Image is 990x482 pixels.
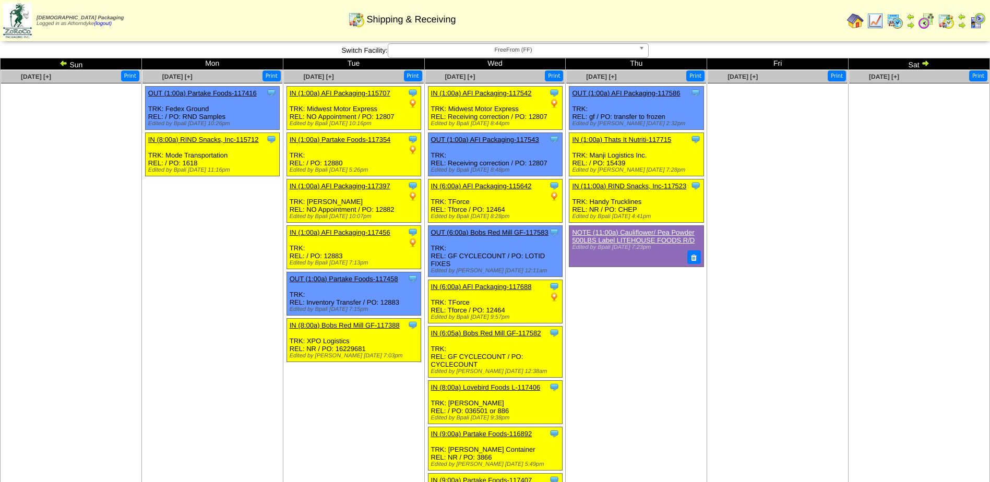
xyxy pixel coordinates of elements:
[408,180,418,191] img: Tooltip
[569,133,703,176] div: TRK: Manji Logistics Inc. REL: / PO: 15439
[290,167,421,173] div: Edited by Bpali [DATE] 5:26pm
[428,381,562,424] div: TRK: [PERSON_NAME] REL: / PO: 036501 or 886
[408,144,418,155] img: PO
[424,58,566,70] td: Wed
[431,314,562,320] div: Edited by Bpali [DATE] 9:57pm
[958,21,966,29] img: arrowright.gif
[37,15,124,21] span: [DEMOGRAPHIC_DATA] Packaging
[290,321,400,329] a: IN (8:00a) Bobs Red Mill GF-117388
[572,244,698,250] div: Edited by Bpali [DATE] 7:23pm
[549,134,559,144] img: Tooltip
[727,73,758,80] a: [DATE] [+]
[392,44,635,56] span: FreeFrom (FF)
[366,14,456,25] span: Shipping & Receiving
[849,58,990,70] td: Sat
[887,13,903,29] img: calendarprod.gif
[569,87,703,130] div: TRK: REL: gf / PO: transfer to frozen
[408,134,418,144] img: Tooltip
[290,275,398,283] a: OUT (1:00a) Partake Foods-117458
[431,89,532,97] a: IN (1:00a) AFI Packaging-117542
[428,280,562,323] div: TRK: TForce REL: Tforce / PO: 12464
[586,73,616,80] a: [DATE] [+]
[906,21,915,29] img: arrowright.gif
[428,179,562,223] div: TRK: TForce REL: Tforce / PO: 12464
[94,21,112,27] a: (logout)
[431,228,548,236] a: OUT (6:00a) Bobs Red Mill GF-117583
[549,180,559,191] img: Tooltip
[287,133,421,176] div: TRK: REL: / PO: 12880
[938,13,955,29] img: calendarinout.gif
[431,415,562,421] div: Edited by Bpali [DATE] 9:38pm
[431,213,562,220] div: Edited by Bpali [DATE] 8:28pm
[969,70,987,81] button: Print
[431,461,562,467] div: Edited by [PERSON_NAME] [DATE] 5:49pm
[431,268,562,274] div: Edited by [PERSON_NAME] [DATE] 12:11am
[687,250,701,264] button: Delete Note
[148,167,279,173] div: Edited by Bpali [DATE] 11:16pm
[404,70,422,81] button: Print
[21,73,51,80] a: [DATE] [+]
[290,260,421,266] div: Edited by Bpali [DATE] 7:13pm
[686,70,705,81] button: Print
[287,226,421,269] div: TRK: REL: / PO: 12883
[867,13,884,29] img: line_graph.gif
[431,121,562,127] div: Edited by Bpali [DATE] 8:44pm
[59,59,68,67] img: arrowleft.gif
[428,133,562,176] div: TRK: REL: Receiving correction / PO: 12807
[572,121,703,127] div: Edited by [PERSON_NAME] [DATE] 2:32pm
[549,281,559,292] img: Tooltip
[847,13,864,29] img: home.gif
[263,70,281,81] button: Print
[290,306,421,312] div: Edited by Bpali [DATE] 7:15pm
[569,179,703,223] div: TRK: Handy Trucklines REL: NR / PO: CHEP
[162,73,193,80] span: [DATE] [+]
[431,283,532,291] a: IN (6:00a) AFI Packaging-117688
[290,213,421,220] div: Edited by Bpali [DATE] 10:07pm
[572,167,703,173] div: Edited by [PERSON_NAME] [DATE] 7:28pm
[266,134,277,144] img: Tooltip
[290,182,390,190] a: IN (1:00a) AFI Packaging-117397
[431,383,541,391] a: IN (8:00a) Lovebird Foods L-117406
[428,327,562,378] div: TRK: REL: GF CYCLECOUNT / PO: CYCLECOUNT
[549,428,559,439] img: Tooltip
[690,180,701,191] img: Tooltip
[408,88,418,98] img: Tooltip
[290,353,421,359] div: Edited by [PERSON_NAME] [DATE] 7:03pm
[287,179,421,223] div: TRK: [PERSON_NAME] REL: NO Appointment / PO: 12882
[408,98,418,109] img: PO
[572,182,686,190] a: IN (11:00a) RIND Snacks, Inc-117523
[408,237,418,248] img: PO
[290,228,390,236] a: IN (1:00a) AFI Packaging-117456
[290,136,391,143] a: IN (1:00a) Partake Foods-117354
[566,58,707,70] td: Thu
[572,136,671,143] a: IN (1:00a) Thats It Nutriti-117715
[431,368,562,375] div: Edited by [PERSON_NAME] [DATE] 12:38am
[690,134,701,144] img: Tooltip
[869,73,899,80] a: [DATE] [+]
[572,228,695,244] a: NOTE (11:00a) Cauliflower/ Pea Powder 500LBS Label LITEHOUSE FOODS R/D
[145,87,279,130] div: TRK: Fedex Ground REL: / PO: RND Samples
[431,329,541,337] a: IN (6:05a) Bobs Red Mill GF-117582
[431,430,532,438] a: IN (9:00a) Partake Foods-116892
[906,13,915,21] img: arrowleft.gif
[283,58,424,70] td: Tue
[287,87,421,130] div: TRK: Midwest Motor Express REL: NO Appointment / PO: 12807
[428,427,562,471] div: TRK: [PERSON_NAME] Container REL: NR / PO: 3866
[428,87,562,130] div: TRK: Midwest Motor Express REL: Receiving correction / PO: 12807
[287,319,421,362] div: TRK: XPO Logistics REL: NR / PO: 16229681
[287,272,421,316] div: TRK: REL: Inventory Transfer / PO: 12883
[431,167,562,173] div: Edited by Bpali [DATE] 8:48pm
[549,382,559,392] img: Tooltip
[290,121,421,127] div: Edited by Bpali [DATE] 10:16pm
[3,3,32,38] img: zoroco-logo-small.webp
[304,73,334,80] a: [DATE] [+]
[707,58,849,70] td: Fri
[969,13,986,29] img: calendarcustomer.gif
[1,58,142,70] td: Sun
[428,226,562,277] div: TRK: REL: GF CYCLECOUNT / PO: LOTID FIXES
